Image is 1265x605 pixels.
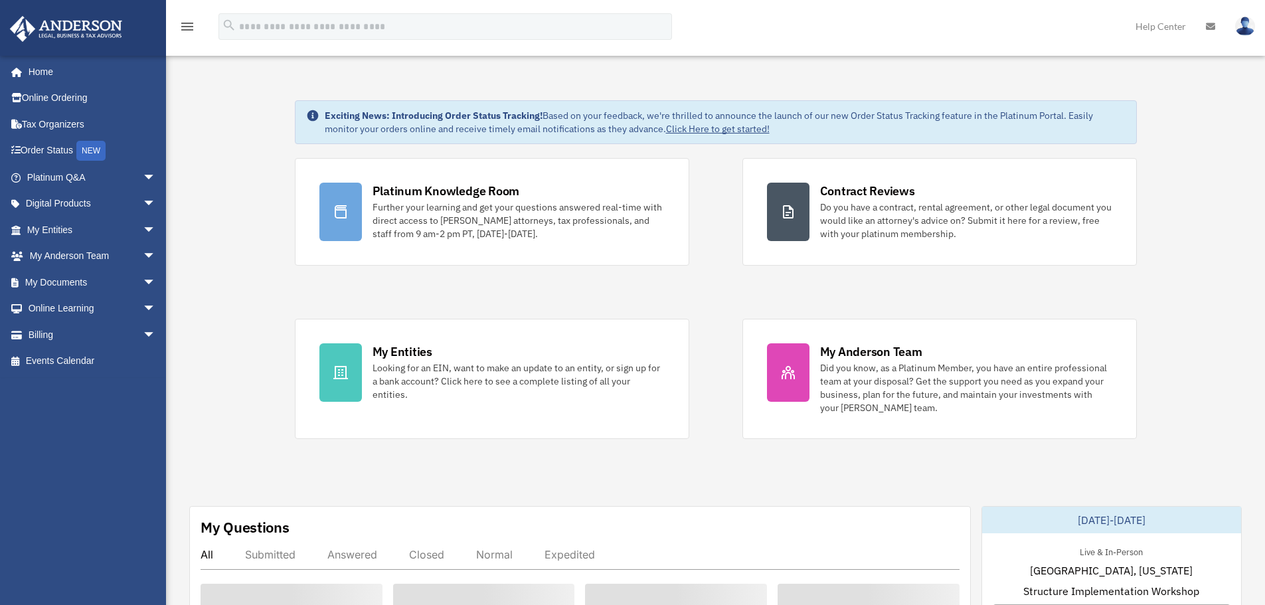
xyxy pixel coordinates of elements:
a: My Anderson Team Did you know, as a Platinum Member, you have an entire professional team at your... [742,319,1137,439]
div: [DATE]-[DATE] [982,507,1241,533]
i: menu [179,19,195,35]
a: Online Learningarrow_drop_down [9,296,176,322]
div: Contract Reviews [820,183,915,199]
div: Based on your feedback, we're thrilled to announce the launch of our new Order Status Tracking fe... [325,109,1126,135]
img: User Pic [1235,17,1255,36]
a: Events Calendar [9,348,176,375]
div: Answered [327,548,377,561]
a: My Entities Looking for an EIN, want to make an update to an entity, or sign up for a bank accoun... [295,319,689,439]
a: Contract Reviews Do you have a contract, rental agreement, or other legal document you would like... [742,158,1137,266]
span: arrow_drop_down [143,321,169,349]
div: Live & In-Person [1069,544,1153,558]
a: Tax Organizers [9,111,176,137]
div: Closed [409,548,444,561]
div: Normal [476,548,513,561]
span: Structure Implementation Workshop [1023,583,1199,599]
span: arrow_drop_down [143,296,169,323]
a: Click Here to get started! [666,123,770,135]
div: NEW [76,141,106,161]
a: Online Ordering [9,85,176,112]
div: Do you have a contract, rental agreement, or other legal document you would like an attorney's ad... [820,201,1112,240]
span: arrow_drop_down [143,269,169,296]
strong: Exciting News: Introducing Order Status Tracking! [325,110,543,122]
a: Platinum Q&Aarrow_drop_down [9,164,176,191]
span: arrow_drop_down [143,164,169,191]
a: My Entitiesarrow_drop_down [9,216,176,243]
div: Did you know, as a Platinum Member, you have an entire professional team at your disposal? Get th... [820,361,1112,414]
span: arrow_drop_down [143,216,169,244]
a: menu [179,23,195,35]
div: Expedited [545,548,595,561]
span: arrow_drop_down [143,243,169,270]
div: My Questions [201,517,290,537]
div: My Anderson Team [820,343,922,360]
div: Submitted [245,548,295,561]
a: My Anderson Teamarrow_drop_down [9,243,176,270]
div: My Entities [373,343,432,360]
span: arrow_drop_down [143,191,169,218]
a: Digital Productsarrow_drop_down [9,191,176,217]
div: Platinum Knowledge Room [373,183,520,199]
a: Home [9,58,169,85]
div: Further your learning and get your questions answered real-time with direct access to [PERSON_NAM... [373,201,665,240]
img: Anderson Advisors Platinum Portal [6,16,126,42]
i: search [222,18,236,33]
a: My Documentsarrow_drop_down [9,269,176,296]
a: Order StatusNEW [9,137,176,165]
a: Billingarrow_drop_down [9,321,176,348]
span: [GEOGRAPHIC_DATA], [US_STATE] [1030,562,1193,578]
div: Looking for an EIN, want to make an update to an entity, or sign up for a bank account? Click her... [373,361,665,401]
a: Platinum Knowledge Room Further your learning and get your questions answered real-time with dire... [295,158,689,266]
div: All [201,548,213,561]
